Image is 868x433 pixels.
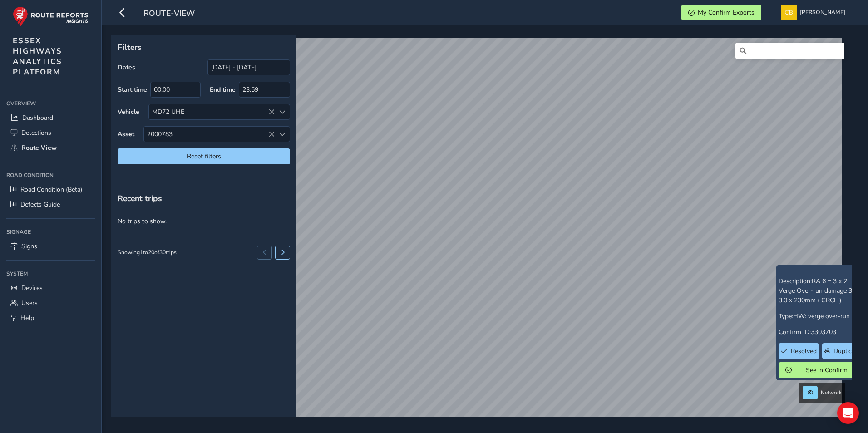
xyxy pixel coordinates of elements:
a: Defects Guide [6,197,95,212]
p: Description: [779,276,865,305]
span: Defects Guide [20,200,60,209]
a: Users [6,295,95,310]
span: Users [21,299,38,307]
p: Confirm ID: [779,327,865,337]
button: See in Confirm [779,362,865,378]
span: [PERSON_NAME] [800,5,845,20]
span: See in Confirm [795,366,858,374]
div: Showing 1 to 20 of 30 trips [118,249,177,256]
label: Dates [118,63,135,72]
a: Route View [6,140,95,155]
span: Detections [21,128,51,137]
button: Resolved [779,343,819,359]
a: Devices [6,280,95,295]
div: MD72 UHE [149,104,275,119]
label: Asset [118,130,134,138]
span: ESSEX HIGHWAYS ANALYTICS PLATFORM [13,35,62,77]
a: Signs [6,239,95,254]
span: Help [20,314,34,322]
span: Reset filters [124,152,283,161]
div: Road Condition [6,168,95,182]
span: route-view [143,8,195,20]
label: Vehicle [118,108,139,116]
div: Overview [6,97,95,110]
span: My Confirm Exports [698,8,755,17]
span: Dashboard [22,113,53,122]
button: [PERSON_NAME] [781,5,848,20]
a: Dashboard [6,110,95,125]
span: 2000783 [144,127,275,142]
span: Route View [21,143,57,152]
canvas: Map [114,38,842,428]
span: Duplicated [833,347,863,355]
span: Devices [21,284,43,292]
div: System [6,267,95,280]
span: Recent trips [118,193,162,204]
span: 3303703 [811,328,836,336]
a: Detections [6,125,95,140]
span: Network [821,389,842,396]
div: Signage [6,225,95,239]
button: Duplicated [822,343,865,359]
a: Help [6,310,95,325]
label: End time [210,85,236,94]
span: Resolved [791,347,817,355]
input: Search [735,43,844,59]
img: rr logo [13,6,89,27]
span: Signs [21,242,37,251]
p: Filters [118,41,290,53]
p: No trips to show. [111,210,296,232]
a: Road Condition (Beta) [6,182,95,197]
button: My Confirm Exports [681,5,761,20]
span: Road Condition (Beta) [20,185,82,194]
span: RA 6 = 3 x 2 Verge Over-run damage 3.5 x 3.0 x 230mm ( GRCL ) [779,277,862,305]
p: Type: [779,311,865,321]
label: Start time [118,85,147,94]
img: diamond-layout [781,5,797,20]
span: HW: verge over-run [793,312,850,320]
button: Reset filters [118,148,290,164]
div: Open Intercom Messenger [837,402,859,424]
div: Select an asset code [275,127,290,142]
